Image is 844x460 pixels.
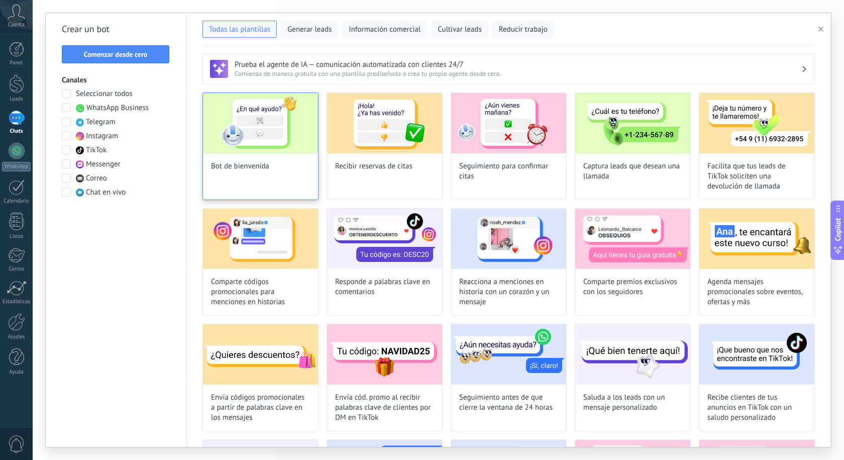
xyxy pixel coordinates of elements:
[451,93,566,153] img: Seguimiento para confirmar citas
[84,51,148,58] span: Comenzar desde cero
[699,93,814,153] img: Facilita que tus leads de TikTok soliciten una devolución de llamada
[335,393,434,423] span: Envía cód. promo al recibir palabras clave de clientes por DM en TikTok
[833,218,843,241] span: Copilot
[707,161,806,192] span: Facilita que tus leads de TikTok soliciten una devolución de llamada
[438,25,481,35] span: Cultivar leads
[209,25,270,35] span: Todas las plantillas
[202,21,277,38] button: Todas las plantillas
[62,21,170,37] h2: Crear un bot
[583,393,682,413] span: Saluda a los leads con un mensaje personalizado
[499,25,548,35] span: Reducir trabajo
[86,173,107,183] span: Correo
[2,369,31,376] div: Ayuda
[451,209,566,269] img: Reacciona a menciones en historia con un corazón y un mensaje
[583,161,682,181] span: Captura leads que desean una llamada
[342,21,427,38] button: Información comercial
[86,145,107,155] span: TikTok
[2,128,31,135] div: Chats
[459,277,558,307] span: Reacciona a menciones en historia con un corazón y un mensaje
[707,393,806,423] span: Recibe clientes de tus anuncios en TikTok con un saludo personalizado
[575,324,690,385] img: Saluda a los leads con un mensaje personalizado
[211,393,310,423] span: Envía códigos promocionales a partir de palabras clave en los mensajes
[287,25,332,35] span: Generar leads
[281,21,338,38] button: Generar leads
[699,209,814,269] img: Agenda mensajes promocionales sobre eventos, ofertas y más
[203,324,318,385] img: Envía códigos promocionales a partir de palabras clave en los mensajes
[707,277,806,307] span: Agenda mensajes promocionales sobre eventos, ofertas y más
[203,209,318,269] img: Comparte códigos promocionales para menciones en historias
[62,75,170,85] h3: Canales
[699,324,814,385] img: Recibe clientes de tus anuncios en TikTok con un saludo personalizado
[327,209,442,269] img: Responde a palabras clave en comentarios
[211,161,269,171] span: Bot de bienvenida
[2,162,31,171] div: WhatsApp
[459,161,558,181] span: Seguimiento para confirmar citas
[2,334,31,340] div: Ajustes
[86,159,121,169] span: Messenger
[86,117,116,127] span: Telegram
[2,266,31,272] div: Correo
[211,277,310,307] span: Comparte códigos promocionales para menciones en historias
[2,233,31,240] div: Listas
[575,209,690,269] img: Comparte premios exclusivos con los seguidores
[327,93,442,153] img: Recibir reservas de citas
[86,188,126,198] span: Chat en vivo
[203,93,318,153] img: Bot de bienvenida
[2,299,31,305] div: Estadísticas
[335,161,412,171] span: Recibir reservas de citas
[335,277,434,297] span: Responde a palabras clave en comentarios
[2,198,31,205] div: Calendario
[76,89,133,99] span: Seleccionar todos
[459,393,558,413] span: Seguimiento antes de que cierre la ventana de 24 horas
[86,131,118,141] span: Instagram
[583,277,682,297] span: Comparte premios exclusivos con los seguidores
[62,45,169,63] button: Comenzar desde cero
[8,22,25,28] span: Cuenta
[2,96,31,103] div: Leads
[492,21,554,38] button: Reducir trabajo
[349,25,420,35] span: Información comercial
[86,103,149,113] span: WhatsApp Business
[2,60,31,66] div: Panel
[575,93,690,153] img: Captura leads que desean una llamada
[327,324,442,385] img: Envía cód. promo al recibir palabras clave de clientes por DM en TikTok
[235,60,801,69] h3: Prueba el agente de IA — comunicación automatizada con clientes 24/7
[431,21,488,38] button: Cultivar leads
[235,69,801,78] span: Comienza de manera gratuita con una plantilla prediseñada o crea tu propio agente desde cero.
[451,324,566,385] img: Seguimiento antes de que cierre la ventana de 24 horas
